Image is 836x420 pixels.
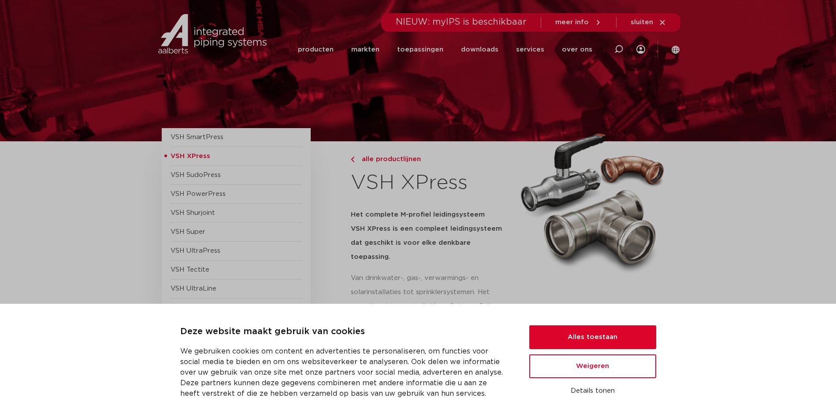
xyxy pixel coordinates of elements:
[351,169,510,197] h1: VSH XPress
[562,32,592,67] a: over ons
[357,156,421,162] span: alle productlijnen
[351,154,510,165] a: alle productlijnen
[171,191,226,197] a: VSH PowerPress
[351,32,379,67] a: markten
[516,32,544,67] a: services
[171,247,220,254] a: VSH UltraPress
[351,271,510,313] p: Van drinkwater-, gas-, verwarmings- en solarinstallaties tot sprinklersystemen. Het assortiment b...
[171,153,210,159] span: VSH XPress
[461,32,498,67] a: downloads
[636,32,645,67] div: my IPS
[298,32,334,67] a: producten
[529,325,656,349] button: Alles toestaan
[555,19,589,26] span: meer info
[171,285,216,292] a: VSH UltraLine
[351,208,510,264] h5: Het complete M-profiel leidingsysteem VSH XPress is een compleet leidingsysteem dat geschikt is v...
[171,172,221,178] a: VSH SudoPress
[555,18,602,26] a: meer info
[396,18,527,26] span: NIEUW: myIPS is beschikbaar
[298,32,592,67] nav: Menu
[171,210,215,216] a: VSH Shurjoint
[171,134,223,140] a: VSH SmartPress
[397,32,443,67] a: toepassingen
[180,346,508,399] p: We gebruiken cookies om content en advertenties te personaliseren, om functies voor social media ...
[171,228,205,235] a: VSH Super
[171,266,209,273] a: VSH Tectite
[631,18,666,26] a: sluiten
[529,354,656,378] button: Weigeren
[529,383,656,398] button: Details tonen
[631,19,653,26] span: sluiten
[180,325,508,339] p: Deze website maakt gebruik van cookies
[351,157,354,162] img: chevron-right.svg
